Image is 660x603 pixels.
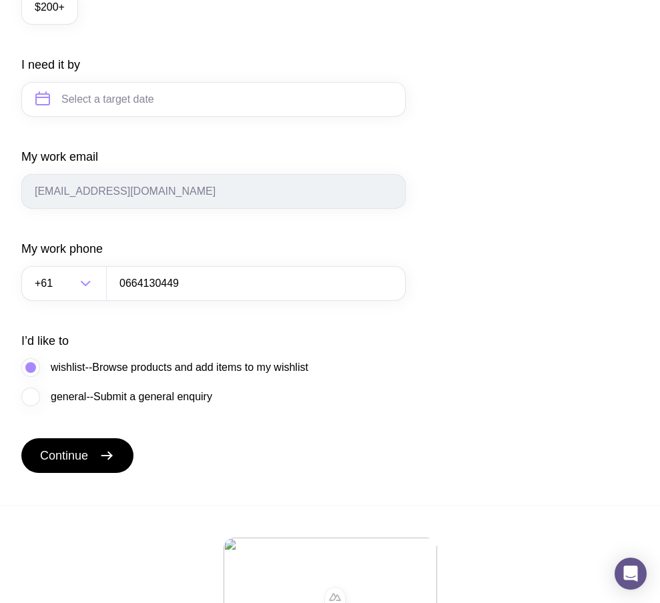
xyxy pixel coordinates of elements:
input: 0400123456 [106,266,406,301]
input: Select a target date [21,82,406,117]
label: I’d like to [21,333,69,349]
button: Continue [21,438,133,473]
label: I need it by [21,57,80,73]
span: general--Submit a general enquiry [51,389,212,405]
div: Search for option [21,266,107,301]
label: My work phone [21,241,103,257]
input: you@email.com [21,174,406,209]
div: Open Intercom Messenger [615,558,647,590]
span: +61 [35,266,55,301]
span: wishlist--Browse products and add items to my wishlist [51,360,308,376]
label: My work email [21,149,98,165]
input: Search for option [55,266,76,301]
span: Continue [40,448,88,464]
